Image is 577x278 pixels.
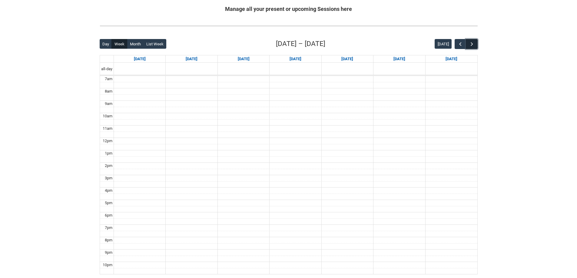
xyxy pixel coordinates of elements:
[276,39,325,49] h2: [DATE] – [DATE]
[435,39,452,49] button: [DATE]
[104,188,114,194] div: 4pm
[466,39,477,49] button: Next Week
[127,39,144,49] button: Month
[100,23,478,29] img: REDU_GREY_LINE
[104,175,114,181] div: 3pm
[104,237,114,243] div: 8pm
[100,66,114,72] span: all-day
[104,200,114,206] div: 5pm
[111,39,127,49] button: Week
[133,55,147,63] a: Go to August 24, 2025
[104,76,114,82] div: 7am
[143,39,166,49] button: List Week
[104,212,114,218] div: 6pm
[237,55,251,63] a: Go to August 26, 2025
[184,55,199,63] a: Go to August 25, 2025
[455,39,466,49] button: Previous Week
[444,55,459,63] a: Go to August 30, 2025
[104,88,114,94] div: 8am
[104,163,114,169] div: 2pm
[104,225,114,231] div: 7pm
[101,138,114,144] div: 12pm
[392,55,406,63] a: Go to August 29, 2025
[104,150,114,156] div: 1pm
[104,250,114,256] div: 9pm
[340,55,354,63] a: Go to August 28, 2025
[100,39,112,49] button: Day
[100,5,478,13] h2: Manage all your present or upcoming Sessions here
[288,55,303,63] a: Go to August 27, 2025
[101,113,114,119] div: 10am
[104,101,114,107] div: 9am
[101,262,114,268] div: 10pm
[101,126,114,132] div: 11am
